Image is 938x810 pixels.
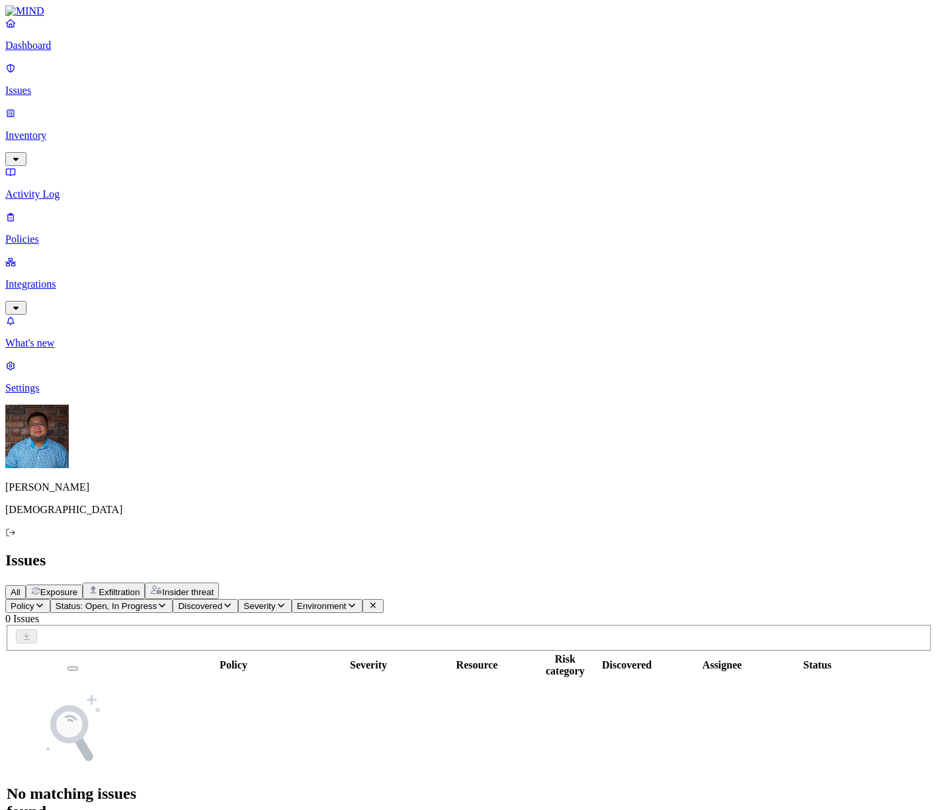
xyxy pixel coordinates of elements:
[5,166,933,200] a: Activity Log
[11,587,21,597] span: All
[5,256,933,313] a: Integrations
[669,659,775,671] div: Assignee
[411,659,543,671] div: Resource
[5,315,933,349] a: What's new
[546,653,585,677] div: Risk category
[5,382,933,394] p: Settings
[297,601,347,611] span: Environment
[5,551,933,569] h2: Issues
[5,504,933,516] p: [DEMOGRAPHIC_DATA]
[5,405,69,468] img: Leon Chung
[5,107,933,164] a: Inventory
[5,5,933,17] a: MIND
[5,233,933,245] p: Policies
[5,278,933,290] p: Integrations
[587,659,667,671] div: Discovered
[243,601,275,611] span: Severity
[5,40,933,52] p: Dashboard
[56,601,157,611] span: Status: Open, In Progress
[40,587,77,597] span: Exposure
[5,5,44,17] img: MIND
[5,188,933,200] p: Activity Log
[329,659,408,671] div: Severity
[5,85,933,97] p: Issues
[5,337,933,349] p: What's new
[99,587,140,597] span: Exfiltration
[162,587,214,597] span: Insider threat
[178,601,222,611] span: Discovered
[5,613,39,624] span: 0 Issues
[11,601,34,611] span: Policy
[778,659,857,671] div: Status
[67,667,78,670] button: Select all
[5,211,933,245] a: Policies
[33,690,112,769] img: NoSearchResult
[5,17,933,52] a: Dashboard
[5,130,933,142] p: Inventory
[5,62,933,97] a: Issues
[5,481,933,493] p: [PERSON_NAME]
[141,659,326,671] div: Policy
[5,360,933,394] a: Settings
